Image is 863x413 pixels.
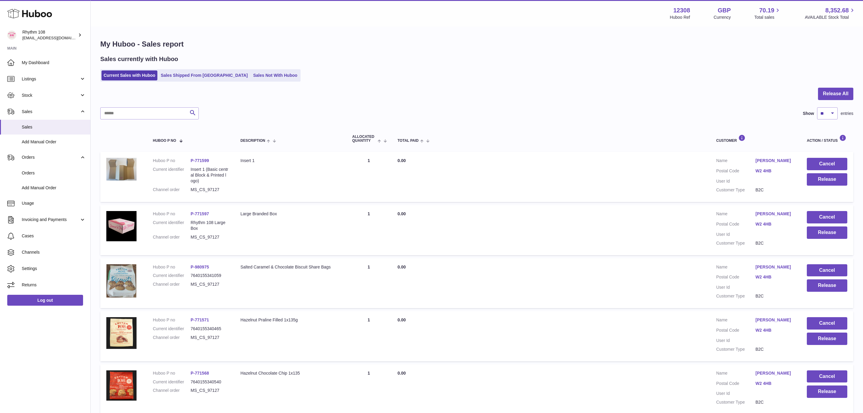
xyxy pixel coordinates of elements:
strong: GBP [718,6,731,15]
button: Cancel [807,158,847,170]
dd: 7640155340540 [191,379,228,385]
dt: Customer Type [716,293,755,299]
td: 1 [346,152,391,202]
a: W2 4HB [755,168,795,174]
span: Sales [22,124,86,130]
button: Cancel [807,211,847,223]
button: Release [807,279,847,292]
dt: Channel order [153,281,191,287]
dt: User Id [716,338,755,343]
strong: 12308 [673,6,690,15]
dt: Current identifier [153,379,191,385]
span: 8,352.68 [825,6,849,15]
a: W2 4HB [755,327,795,333]
h2: Sales currently with Huboo [100,55,178,63]
dt: Current identifier [153,273,191,278]
span: 0.00 [398,265,406,269]
button: Release All [818,88,853,100]
dt: Name [716,264,755,272]
span: Usage [22,200,86,206]
a: W2 4HB [755,274,795,280]
dt: Current identifier [153,326,191,332]
div: Action / Status [807,135,847,143]
a: P-771568 [191,371,209,376]
dd: MS_CS_97127 [191,234,228,240]
img: 123081684744870.jpg [106,211,137,241]
dd: Rhythm 108 Large Box [191,220,228,231]
span: entries [841,111,853,116]
dt: Current identifier [153,220,191,231]
button: Cancel [807,317,847,330]
span: Total paid [398,139,419,143]
span: 0.00 [398,158,406,163]
button: Release [807,333,847,345]
dt: Customer Type [716,346,755,352]
dt: Postal Code [716,274,755,281]
dt: Name [716,158,755,165]
div: Huboo Ref [670,15,690,20]
dt: Name [716,317,755,324]
div: Currency [714,15,731,20]
span: Total sales [754,15,781,20]
dt: Huboo P no [153,211,191,217]
td: 1 [346,205,391,255]
dd: B2C [755,399,795,405]
a: W2 4HB [755,381,795,386]
a: Sales Shipped From [GEOGRAPHIC_DATA] [159,70,250,80]
dt: Huboo P no [153,370,191,376]
span: 0.00 [398,371,406,376]
button: Release [807,173,847,186]
a: [PERSON_NAME] [755,158,795,164]
td: 1 [346,258,391,308]
button: Release [807,226,847,239]
span: 0.00 [398,211,406,216]
span: AVAILABLE Stock Total [805,15,856,20]
div: Hazelnut Praline Filled 1x135g [240,317,340,323]
span: 70.19 [759,6,774,15]
dt: Channel order [153,335,191,340]
img: 123081684746496.jpg [106,317,137,349]
dt: Huboo P no [153,158,191,164]
td: 1 [346,311,391,361]
a: W2 4HB [755,221,795,227]
dd: MS_CS_97127 [191,187,228,193]
a: P-771597 [191,211,209,216]
dd: 7640155341059 [191,273,228,278]
dd: 7640155340465 [191,326,228,332]
a: P-771571 [191,317,209,322]
div: Large Branded Box [240,211,340,217]
span: Orders [22,154,79,160]
dt: Customer Type [716,240,755,246]
span: Returns [22,282,86,288]
span: Listings [22,76,79,82]
span: Add Manual Order [22,185,86,191]
img: 1713955972.JPG [106,264,137,298]
dt: Postal Code [716,381,755,388]
div: Rhythm 108 [22,29,77,41]
a: 70.19 Total sales [754,6,781,20]
button: Cancel [807,264,847,277]
div: Insert 1 [240,158,340,164]
dt: Postal Code [716,327,755,335]
span: Stock [22,93,79,98]
dt: Customer Type [716,187,755,193]
div: Customer [716,135,795,143]
a: Sales Not With Huboo [251,70,299,80]
img: 123081684745102.JPG [106,158,137,180]
a: P-771599 [191,158,209,163]
dd: Insert 1 (Basic central Block & Printed logo) [191,167,228,184]
dt: Huboo P no [153,264,191,270]
dt: User Id [716,391,755,396]
span: My Dashboard [22,60,86,66]
dt: Postal Code [716,168,755,175]
dd: B2C [755,187,795,193]
span: Huboo P no [153,139,176,143]
span: Add Manual Order [22,139,86,145]
dt: User Id [716,285,755,290]
dt: User Id [716,232,755,237]
span: 0.00 [398,317,406,322]
dd: B2C [755,346,795,352]
dd: MS_CS_97127 [191,335,228,340]
dt: User Id [716,178,755,184]
dd: MS_CS_97127 [191,388,228,393]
